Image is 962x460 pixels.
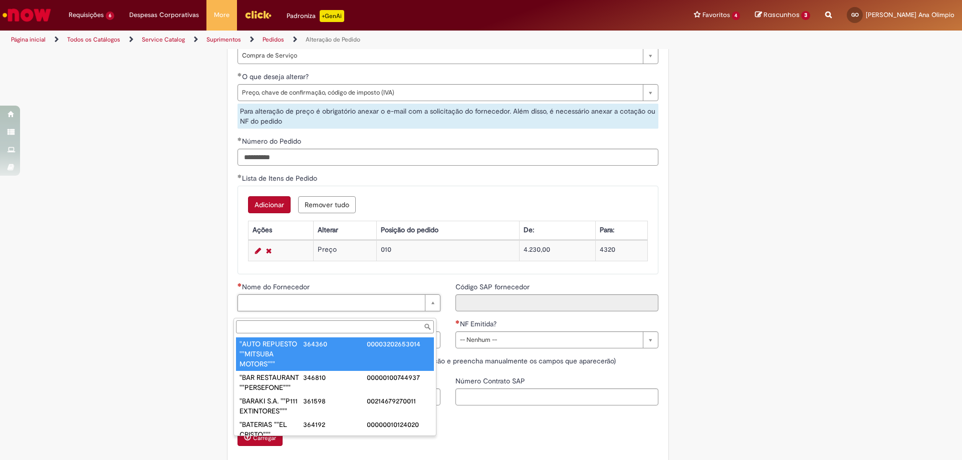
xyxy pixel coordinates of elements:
[234,335,436,435] ul: Nome do Fornecedor
[303,372,367,382] div: 346810
[303,339,367,349] div: 364360
[239,396,303,416] div: "BARAKI S.A. ""P111 EXTINTORES"""
[303,396,367,406] div: 361598
[367,419,430,429] div: 00000010124020
[239,419,303,439] div: "BATERIAS ""EL CRISTO"""
[367,396,430,406] div: 00214679270011
[367,339,430,349] div: 00003202653014
[303,419,367,429] div: 364192
[239,372,303,392] div: "BAR RESTAURANT ""PERSEFONE"""
[239,339,303,369] div: "AUTO REPUESTO ""MITSUBA MOTORS"""
[367,372,430,382] div: 00000100744937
